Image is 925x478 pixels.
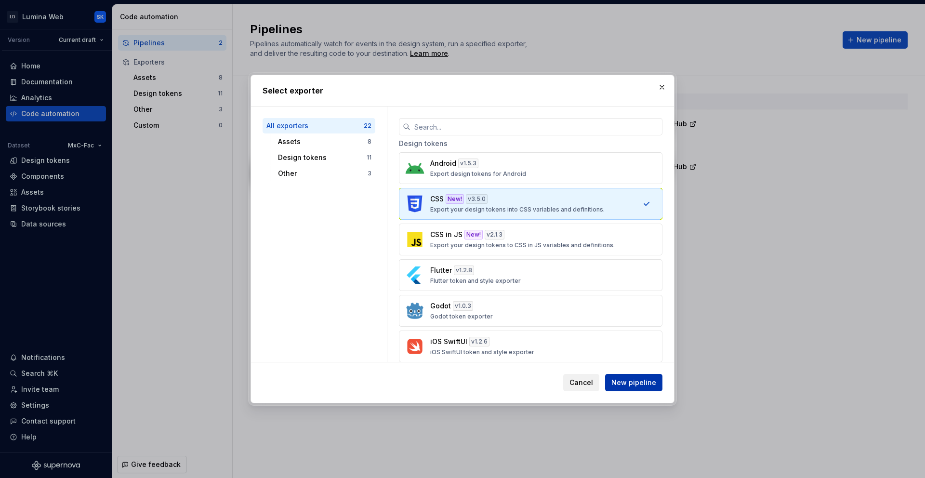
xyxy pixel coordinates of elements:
p: Export your design tokens into CSS variables and definitions. [430,206,605,213]
p: iOS SwiftUI token and style exporter [430,348,534,356]
p: Export your design tokens to CSS in JS variables and definitions. [430,241,615,249]
button: CSS in JSNew!v2.1.3Export your design tokens to CSS in JS variables and definitions. [399,224,662,255]
p: Flutter token and style exporter [430,277,521,285]
div: 8 [368,138,371,146]
div: v 1.2.8 [454,266,474,275]
button: Assets8 [274,134,375,149]
p: CSS [430,194,444,204]
p: CSS in JS [430,230,462,239]
button: Other3 [274,166,375,181]
button: Flutterv1.2.8Flutter token and style exporter [399,259,662,291]
div: Design tokens [278,153,367,162]
div: New! [446,194,464,204]
div: v 1.2.6 [469,337,489,346]
div: v 2.1.3 [485,230,504,239]
div: New! [464,230,483,239]
p: Flutter [430,266,452,275]
button: Cancel [563,374,599,391]
p: Export design tokens for Android [430,170,526,178]
button: Godotv1.0.3Godot token exporter [399,295,662,327]
p: Godot token exporter [430,313,493,320]
div: 22 [364,122,371,130]
div: 11 [367,154,371,161]
p: Android [430,159,456,168]
div: v 1.0.3 [453,301,473,311]
div: All exporters [266,121,364,131]
div: v 1.5.3 [458,159,478,168]
p: Godot [430,301,451,311]
button: Design tokens11 [274,150,375,165]
div: Other [278,169,368,178]
button: CSSNew!v3.5.0Export your design tokens into CSS variables and definitions. [399,188,662,220]
p: iOS SwiftUI [430,337,467,346]
button: iOS SwiftUIv1.2.6iOS SwiftUI token and style exporter [399,331,662,362]
input: Search... [410,118,662,135]
span: Cancel [569,378,593,387]
div: Design tokens [399,133,662,152]
button: Androidv1.5.3Export design tokens for Android [399,152,662,184]
div: v 3.5.0 [466,194,488,204]
h2: Select exporter [263,85,662,96]
span: New pipeline [611,378,656,387]
div: Assets [278,137,368,146]
div: 3 [368,170,371,177]
button: New pipeline [605,374,662,391]
button: All exporters22 [263,118,375,133]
